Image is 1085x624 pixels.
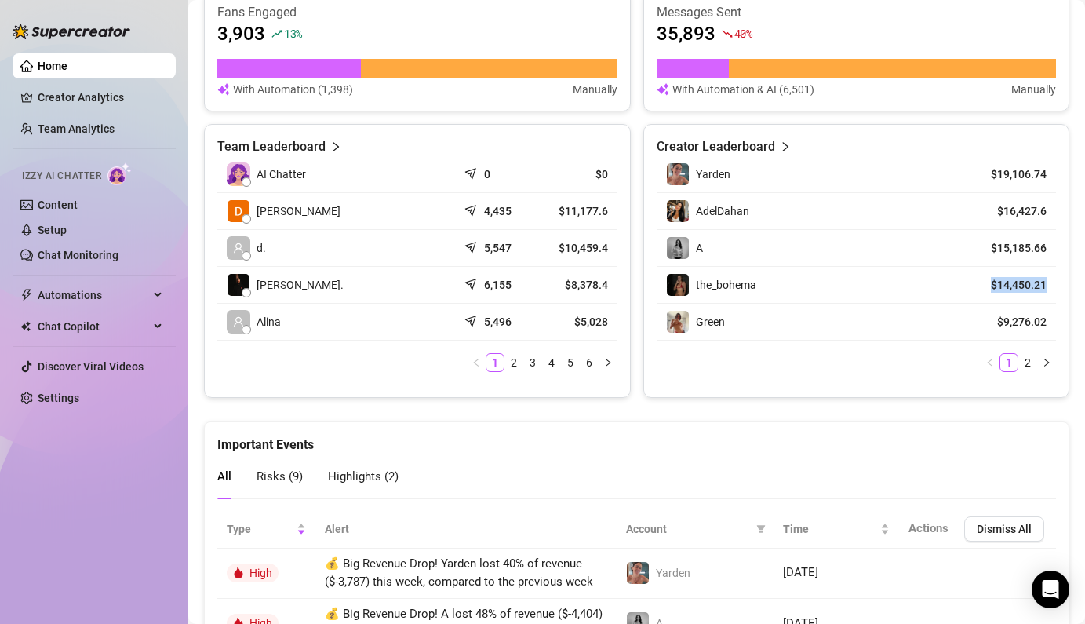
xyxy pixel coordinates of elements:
[467,353,486,372] li: Previous Page
[464,312,480,327] span: send
[228,200,249,222] img: Dana Roz
[722,28,733,39] span: fall
[547,203,608,219] article: $11,177.6
[315,510,617,549] th: Alert
[543,354,560,371] a: 4
[464,164,480,180] span: send
[38,249,118,261] a: Chat Monitoring
[1000,354,1018,371] a: 1
[1032,571,1069,608] div: Open Intercom Messenger
[783,520,877,538] span: Time
[734,26,752,41] span: 40 %
[656,567,690,579] span: Yarden
[257,203,340,220] span: [PERSON_NAME]
[217,21,265,46] article: 3,903
[467,353,486,372] button: left
[464,238,480,254] span: send
[667,274,689,296] img: the_bohema
[696,205,749,217] span: AdelDahan
[330,137,341,156] span: right
[257,276,344,294] span: [PERSON_NAME].
[464,275,480,290] span: send
[667,311,689,333] img: Green
[233,567,244,578] span: fire
[603,358,613,367] span: right
[657,137,775,156] article: Creator Leaderboard
[217,137,326,156] article: Team Leaderboard
[599,353,617,372] button: right
[228,274,249,296] img: Chap צ׳אפ
[547,277,608,293] article: $8,378.4
[38,224,67,236] a: Setup
[217,4,617,21] article: Fans Engaged
[981,353,999,372] button: left
[505,354,522,371] a: 2
[38,85,163,110] a: Creator Analytics
[284,26,302,41] span: 13 %
[753,517,769,541] span: filter
[1018,353,1037,372] li: 2
[667,237,689,259] img: A
[227,162,250,186] img: izzy-ai-chatter-avatar-DDCN_rTZ.svg
[486,354,504,371] a: 1
[257,166,306,183] span: AI Chatter
[107,162,132,185] img: AI Chatter
[38,314,149,339] span: Chat Copilot
[975,314,1047,330] article: $9,276.02
[774,510,899,549] th: Time
[581,354,598,371] a: 6
[484,203,512,219] article: 4,435
[20,321,31,332] img: Chat Copilot
[562,354,579,371] a: 5
[561,353,580,372] li: 5
[1037,353,1056,372] li: Next Page
[217,469,231,484] span: All
[1037,353,1056,372] button: right
[975,240,1047,256] article: $15,185.66
[672,81,814,98] article: With Automation & AI (6,501)
[38,360,144,373] a: Discover Viral Videos
[580,353,599,372] li: 6
[217,81,230,98] img: svg%3e
[981,353,999,372] li: Previous Page
[599,353,617,372] li: Next Page
[472,358,481,367] span: left
[328,469,399,484] span: Highlights ( 2 )
[985,358,995,367] span: left
[38,392,79,404] a: Settings
[233,243,244,254] span: user
[484,314,512,330] article: 5,496
[783,565,818,579] span: [DATE]
[975,203,1047,219] article: $16,427.6
[547,240,608,256] article: $10,459.4
[657,81,669,98] img: svg%3e
[484,240,512,256] article: 5,547
[38,60,67,72] a: Home
[217,422,1056,454] div: Important Events
[542,353,561,372] li: 4
[1042,358,1051,367] span: right
[573,81,617,98] article: Manually
[626,520,750,538] span: Account
[257,313,281,330] span: Alina
[249,567,272,579] span: High
[504,353,523,372] li: 2
[325,556,593,589] span: 💰 Big Revenue Drop! Yarden lost 40% of revenue ($-3,787) this week, compared to the previous week
[667,163,689,185] img: Yarden
[464,201,480,217] span: send
[13,24,130,39] img: logo-BBDzfeDw.svg
[657,21,715,46] article: 35,893
[227,520,293,538] span: Type
[977,523,1032,535] span: Dismiss All
[217,510,315,549] th: Type
[756,524,766,534] span: filter
[964,516,1044,542] button: Dismiss All
[257,469,303,484] span: Risks ( 9 )
[999,353,1018,372] li: 1
[667,200,689,222] img: AdelDahan
[780,137,791,156] span: right
[38,283,149,308] span: Automations
[696,279,756,291] span: the_bohema
[657,4,1057,21] article: Messages Sent
[908,521,948,535] span: Actions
